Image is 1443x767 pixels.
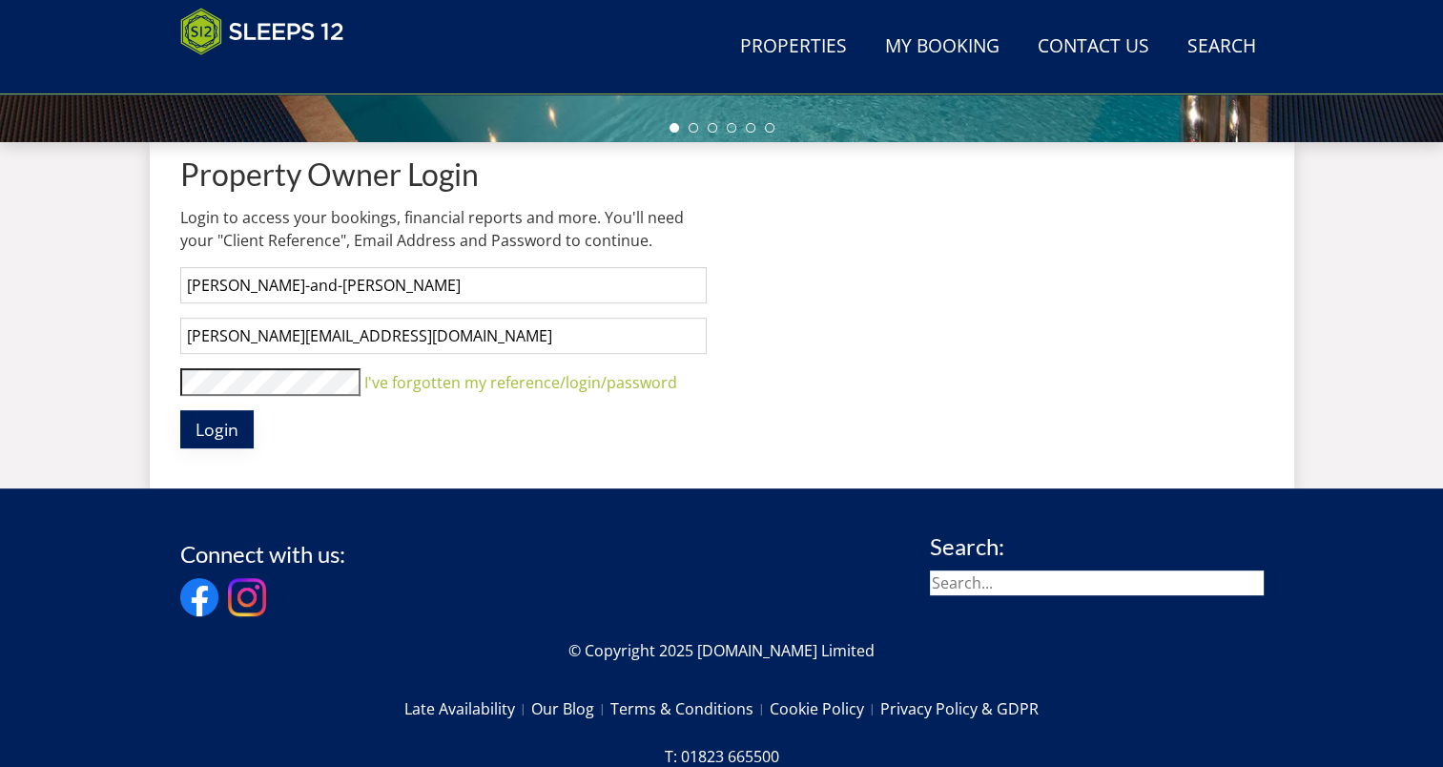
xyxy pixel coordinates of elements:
[180,639,1264,662] p: © Copyright 2025 [DOMAIN_NAME] Limited
[180,267,707,303] input: Account Reference
[610,693,770,725] a: Terms & Conditions
[228,578,266,616] img: Instagram
[531,693,610,725] a: Our Blog
[364,372,677,393] a: I've forgotten my reference/login/password
[180,410,254,447] button: Login
[171,67,371,83] iframe: Customer reviews powered by Trustpilot
[930,534,1264,559] h3: Search:
[180,206,707,252] p: Login to access your bookings, financial reports and more. You'll need your "Client Reference", E...
[1180,26,1264,69] a: Search
[880,693,1039,725] a: Privacy Policy & GDPR
[877,26,1007,69] a: My Booking
[180,318,707,354] input: Email
[196,418,238,441] span: Login
[180,157,707,191] h1: Property Owner Login
[180,542,345,567] h3: Connect with us:
[404,693,531,725] a: Late Availability
[1030,26,1157,69] a: Contact Us
[732,26,855,69] a: Properties
[930,570,1264,595] input: Search...
[180,8,344,55] img: Sleeps 12
[770,693,880,725] a: Cookie Policy
[180,578,218,616] img: Facebook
